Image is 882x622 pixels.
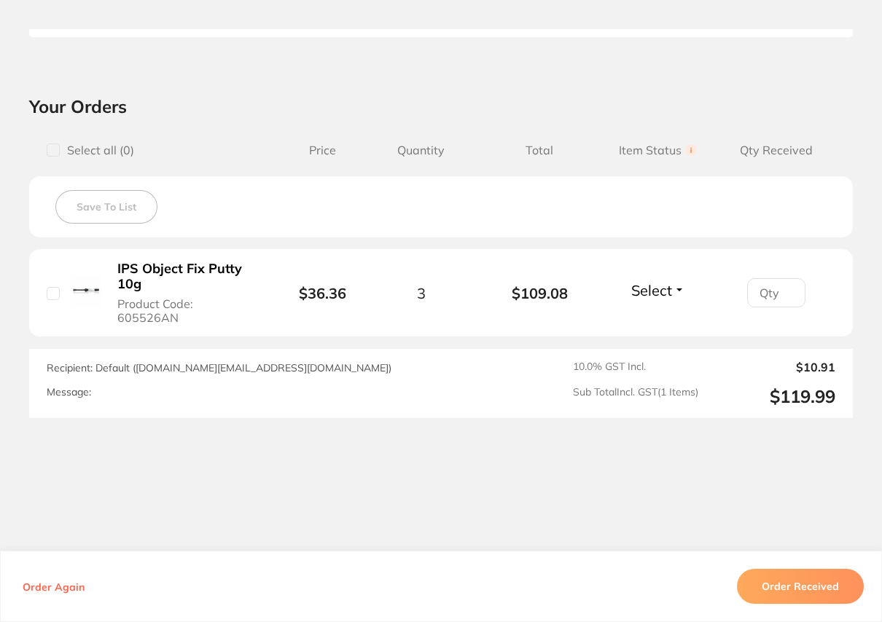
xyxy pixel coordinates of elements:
[284,143,362,157] span: Price
[573,361,698,374] span: 10.0 % GST Incl.
[717,143,835,157] span: Qty Received
[29,95,853,117] h2: Your Orders
[60,143,134,157] span: Select all ( 0 )
[480,143,598,157] span: Total
[573,386,698,407] span: Sub Total Incl. GST ( 1 Items)
[631,281,672,299] span: Select
[47,361,391,374] span: Recipient: Default ( [DOMAIN_NAME][EMAIL_ADDRESS][DOMAIN_NAME] )
[113,261,261,325] button: IPS Object Fix Putty 10g Product Code: 605526AN
[299,284,346,302] b: $36.36
[362,143,480,157] span: Quantity
[598,143,717,157] span: Item Status
[710,386,835,407] output: $119.99
[55,190,157,224] button: Save To List
[710,361,835,374] output: $10.91
[417,285,426,302] span: 3
[47,386,91,398] label: Message:
[117,297,257,324] span: Product Code: 605526AN
[71,275,102,307] img: IPS Object Fix Putty 10g
[480,285,598,302] b: $109.08
[747,278,805,307] input: Qty
[18,580,89,593] button: Order Again
[117,261,257,291] b: IPS Object Fix Putty 10g
[737,569,864,604] button: Order Received
[627,281,690,299] button: Select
